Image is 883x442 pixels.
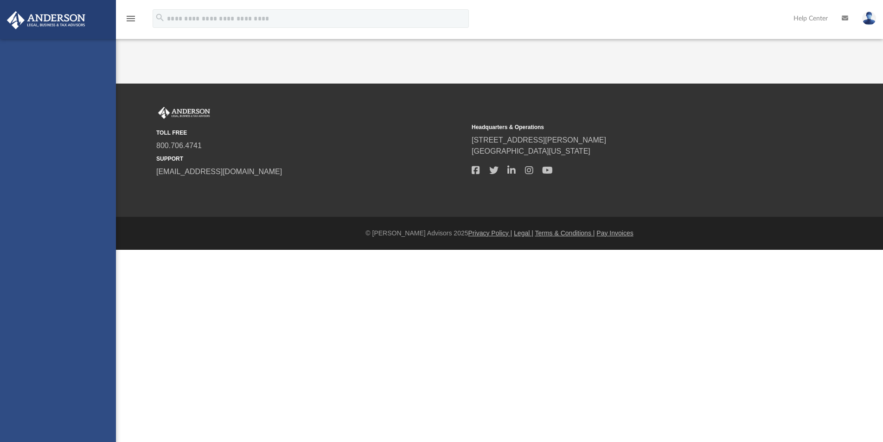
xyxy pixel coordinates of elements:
img: User Pic [862,12,876,25]
a: menu [125,18,136,24]
div: © [PERSON_NAME] Advisors 2025 [116,228,883,238]
a: 800.706.4741 [156,142,202,149]
small: TOLL FREE [156,129,465,137]
i: menu [125,13,136,24]
a: [STREET_ADDRESS][PERSON_NAME] [472,136,606,144]
a: Pay Invoices [596,229,633,237]
small: SUPPORT [156,155,465,163]
a: [GEOGRAPHIC_DATA][US_STATE] [472,147,590,155]
a: Privacy Policy | [468,229,512,237]
a: Terms & Conditions | [535,229,595,237]
a: [EMAIL_ADDRESS][DOMAIN_NAME] [156,168,282,175]
img: Anderson Advisors Platinum Portal [156,107,212,119]
i: search [155,13,165,23]
small: Headquarters & Operations [472,123,781,131]
a: Legal | [514,229,533,237]
img: Anderson Advisors Platinum Portal [4,11,88,29]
